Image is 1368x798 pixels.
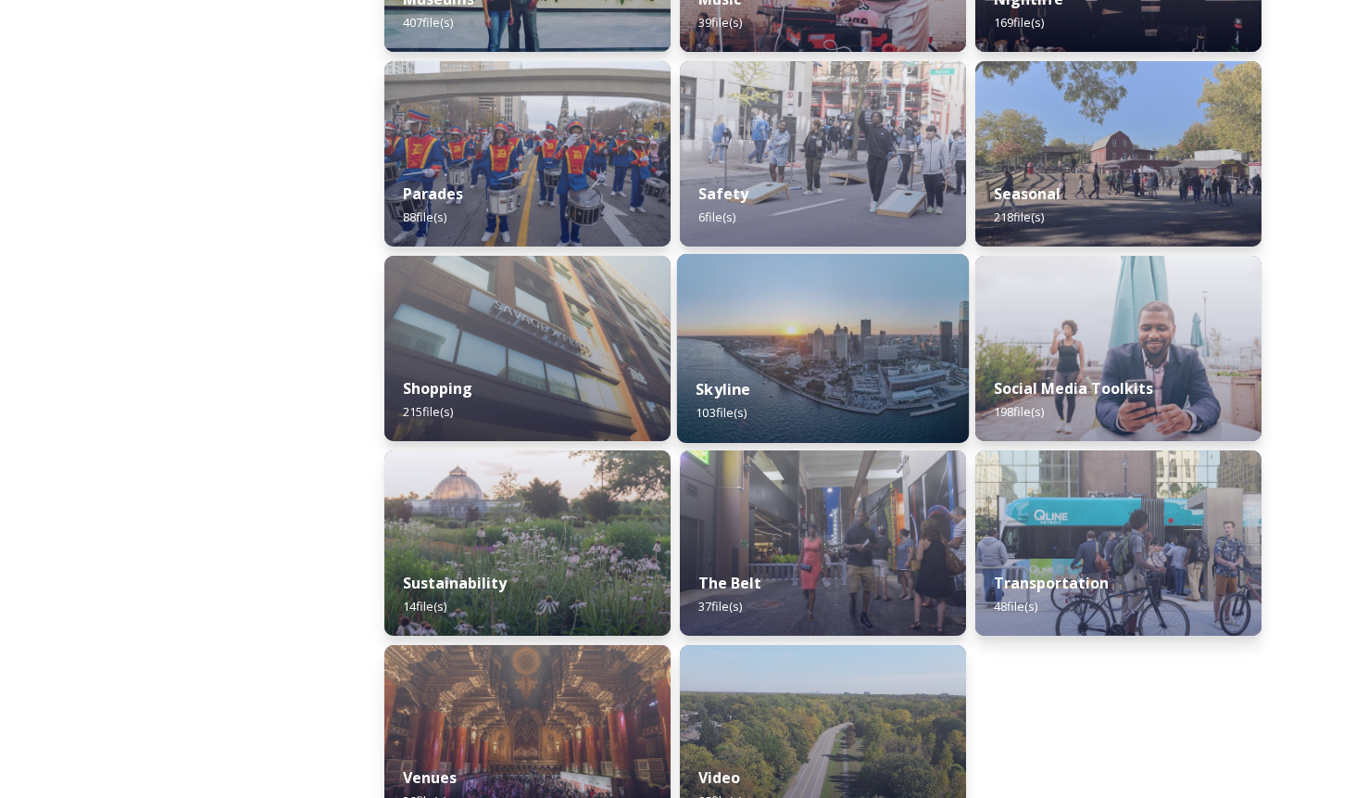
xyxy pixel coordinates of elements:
[698,767,740,788] strong: Video
[384,256,671,441] img: e91d0ad6-e020-4ad7-a29e-75c491b4880f.jpg
[698,573,761,593] strong: The Belt
[677,254,969,443] img: 1c183ad6-ea5d-43bf-8d64-8aacebe3bb37.jpg
[975,256,1261,441] img: RIVERWALK%2520CONTENT%2520EDIT-15-PhotoCredit-Justin_Milhouse-UsageExpires_Oct-2024.jpg
[384,450,671,636] img: Oudolf_6-22-2022-3186%2520copy.jpg
[994,378,1153,399] strong: Social Media Toolkits
[994,573,1109,593] strong: Transportation
[994,14,1044,31] span: 169 file(s)
[680,450,966,636] img: 90557b6c-0b62-448f-b28c-3e7395427b66.jpg
[403,14,453,31] span: 407 file(s)
[403,184,463,204] strong: Parades
[994,598,1037,614] span: 48 file(s)
[975,450,1261,636] img: QLine_Bill-Bowen_5507-2.jpeg
[698,14,742,31] span: 39 file(s)
[994,403,1044,420] span: 198 file(s)
[403,598,446,614] span: 14 file(s)
[403,403,453,420] span: 215 file(s)
[403,573,507,593] strong: Sustainability
[403,209,446,225] span: 88 file(s)
[403,767,457,788] strong: Venues
[698,209,735,225] span: 6 file(s)
[994,184,1061,204] strong: Seasonal
[994,209,1044,225] span: 218 file(s)
[384,61,671,247] img: d8268b2e-af73-4047-a747-1e9a83cc24c4.jpg
[698,598,742,614] span: 37 file(s)
[696,379,750,399] strong: Skyline
[975,61,1261,247] img: 4423d9b81027f9a47bd28d212e5a5273a11b6f41845817bbb6cd5dd12e8cc4e8.jpg
[696,404,747,421] span: 103 file(s)
[698,184,748,204] strong: Safety
[680,61,966,247] img: 5cfe837b-42d2-4f07-949b-1daddc3a824e.jpg
[403,378,472,399] strong: Shopping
